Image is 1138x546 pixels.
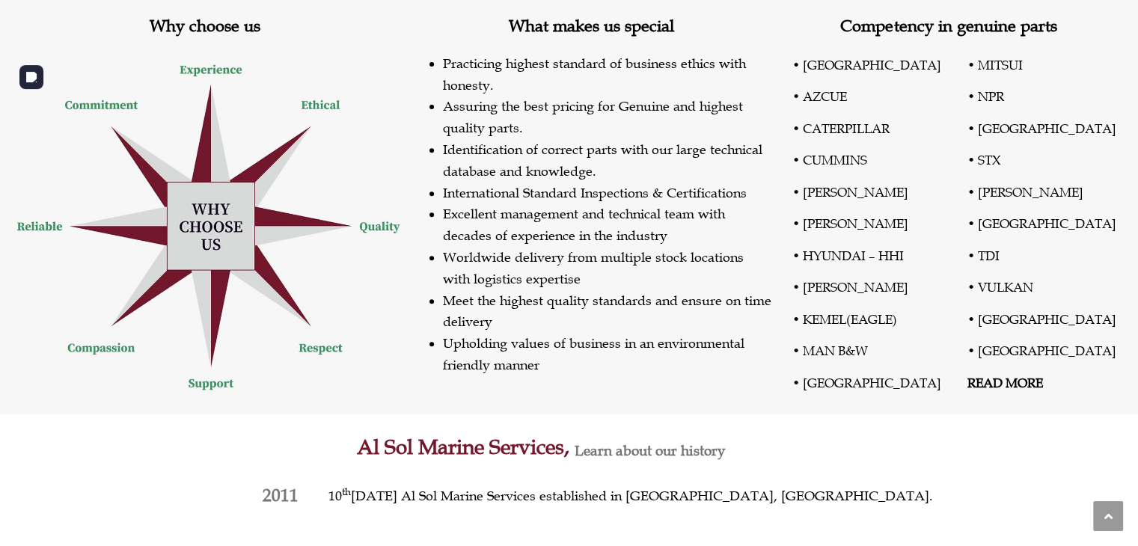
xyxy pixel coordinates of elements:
li: Assuring the best pricing for Genuine and highest quality parts. [443,96,774,139]
a: READ MORE [967,375,1043,391]
li: Identification of correct parts with our large technical database and knowledge. [443,139,774,182]
sup: th [342,485,351,498]
p: 10 [DATE] Al Sol Marine Services established in [GEOGRAPHIC_DATA], [GEOGRAPHIC_DATA]. [328,484,988,508]
li: Excellent management and technical team with decades of experience in the industry [443,203,774,247]
h2: Learn about our history [575,444,996,458]
h2: What makes us special [409,18,774,34]
li: Practicing highest standard of business ethics with honesty. [443,53,774,96]
h2: Al Sol Marine Services, [143,437,569,458]
li: Worldwide delivery from multiple stock locations with logistics expertise [443,247,774,290]
li: International Standard Inspections & Certifications [443,182,774,204]
span: 2011 [263,485,299,506]
a: Scroll to the top of the page [1093,501,1123,531]
li: Upholding values of business in an environmental friendly manner [443,333,774,376]
li: Meet the highest quality standards and ensure on time delivery [443,290,774,334]
h2: Competency in genuine parts [774,18,1124,34]
p: • [GEOGRAPHIC_DATA] • AZCUE • CATERPILLAR • CUMMINS • [PERSON_NAME] • [PERSON_NAME] • HYUNDAI – H... [792,49,1124,415]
